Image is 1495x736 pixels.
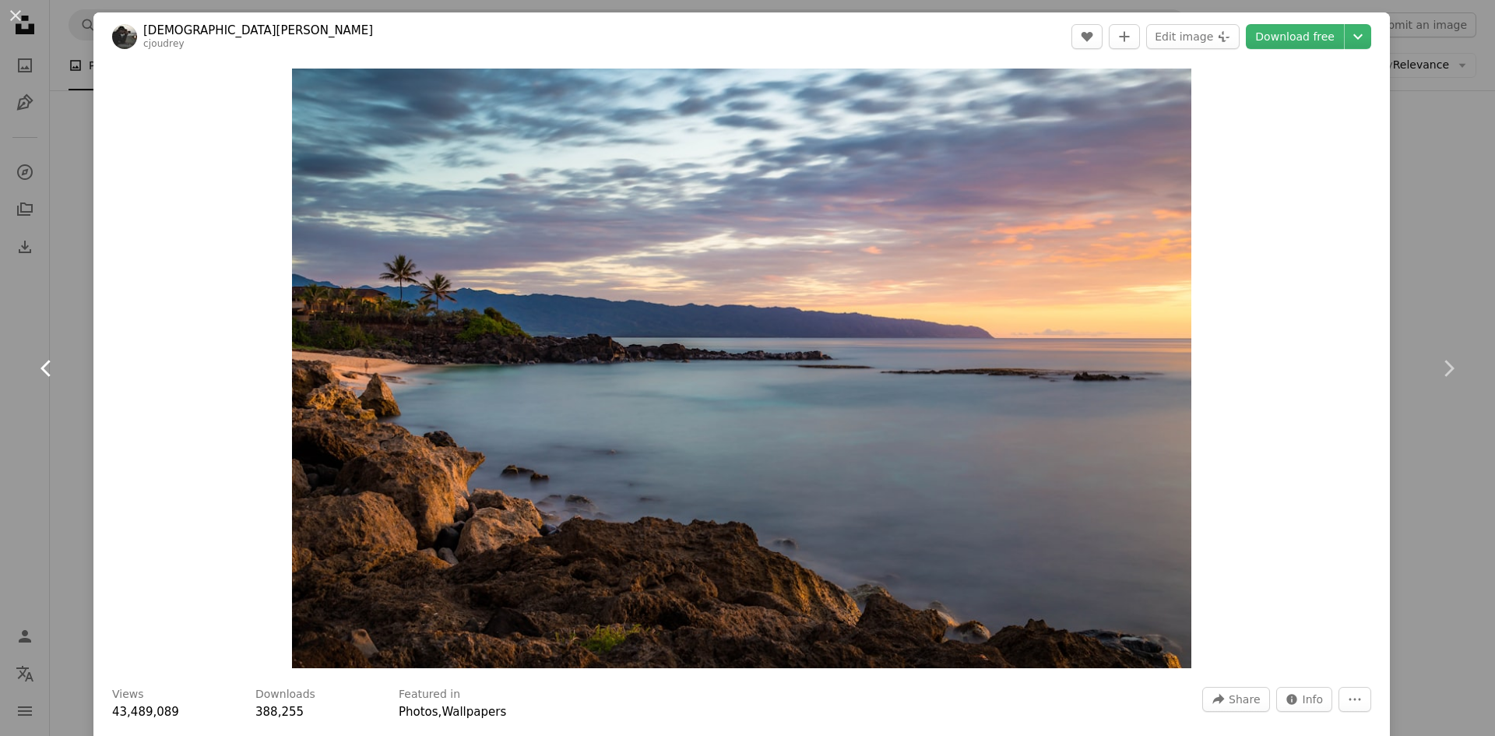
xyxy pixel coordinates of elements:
[112,24,137,49] img: Go to Christian Joudrey's profile
[1146,24,1240,49] button: Edit image
[143,38,185,49] a: cjoudrey
[1402,294,1495,443] a: Next
[292,69,1191,668] img: blue ocean in front of rockl
[112,705,179,719] span: 43,489,089
[1345,24,1371,49] button: Choose download size
[1071,24,1103,49] button: Like
[255,687,315,703] h3: Downloads
[399,687,460,703] h3: Featured in
[1303,688,1324,711] span: Info
[1338,687,1371,712] button: More Actions
[292,69,1191,668] button: Zoom in on this image
[1276,687,1333,712] button: Stats about this image
[143,23,373,38] a: [DEMOGRAPHIC_DATA][PERSON_NAME]
[255,705,304,719] span: 388,255
[1229,688,1260,711] span: Share
[1202,687,1269,712] button: Share this image
[112,687,144,703] h3: Views
[438,705,442,719] span: ,
[1246,24,1344,49] a: Download free
[399,705,438,719] a: Photos
[1109,24,1140,49] button: Add to Collection
[441,705,506,719] a: Wallpapers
